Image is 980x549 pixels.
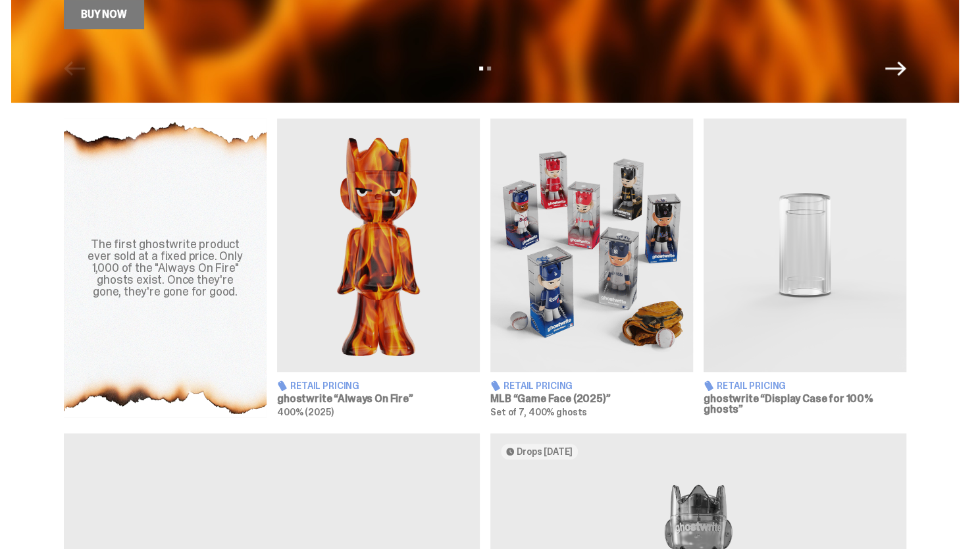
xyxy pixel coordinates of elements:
[277,406,333,418] span: 400% (2025)
[490,394,693,404] h3: MLB “Game Face (2025)”
[717,381,786,390] span: Retail Pricing
[490,118,693,417] a: Game Face (2025) Retail Pricing
[479,66,483,70] button: View slide 1
[277,118,480,372] img: Always On Fire
[503,381,573,390] span: Retail Pricing
[277,394,480,404] h3: ghostwrite “Always On Fire”
[704,394,906,415] h3: ghostwrite “Display Case for 100% ghosts”
[80,238,251,298] div: The first ghostwrite product ever sold at a fixed price. Only 1,000 of the "Always On Fire" ghost...
[490,406,587,418] span: Set of 7, 400% ghosts
[290,381,359,390] span: Retail Pricing
[885,58,906,79] button: Next
[517,446,573,457] span: Drops [DATE]
[487,66,491,70] button: View slide 2
[277,118,480,417] a: Always On Fire Retail Pricing
[490,118,693,372] img: Game Face (2025)
[704,118,906,372] img: Display Case for 100% ghosts
[704,118,906,417] a: Display Case for 100% ghosts Retail Pricing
